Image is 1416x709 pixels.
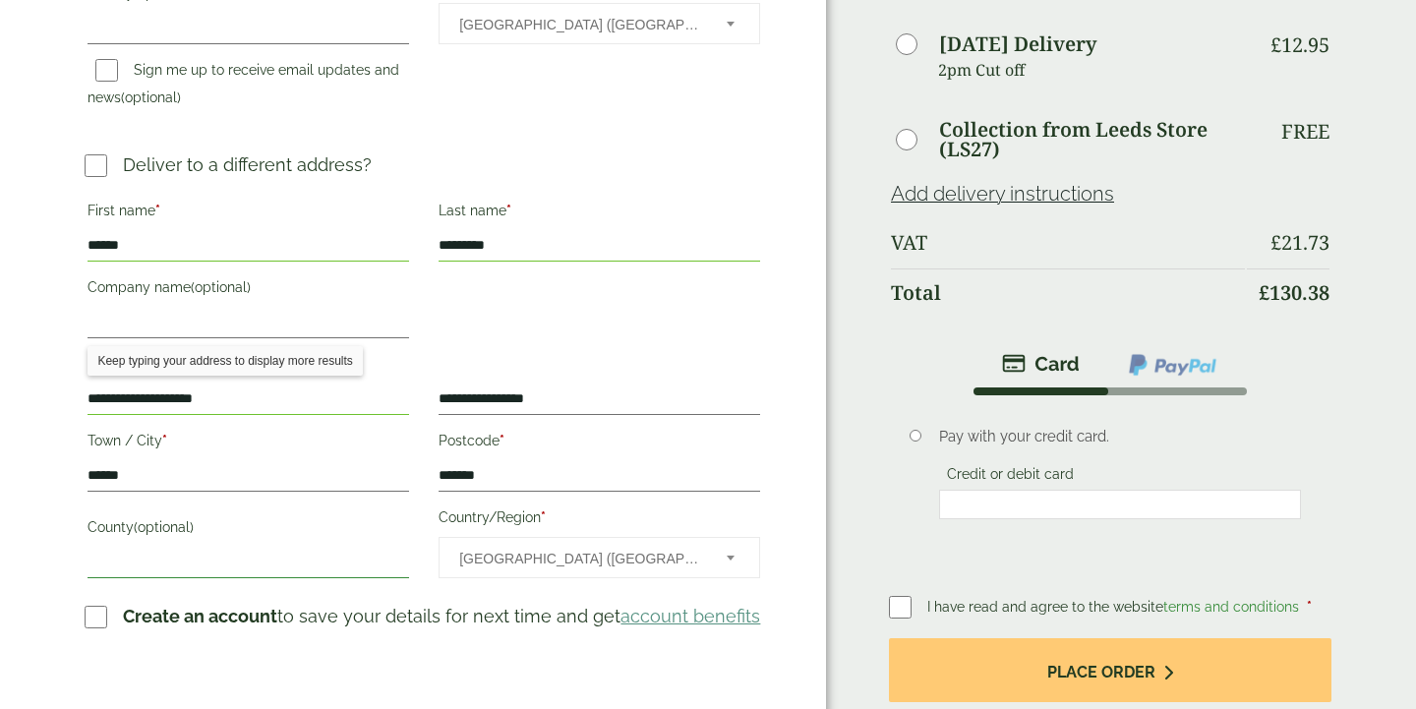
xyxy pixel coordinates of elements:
span: £ [1270,229,1281,256]
a: terms and conditions [1163,599,1299,615]
bdi: 12.95 [1270,31,1329,58]
label: Country/Region [439,503,760,537]
abbr: required [162,433,167,448]
span: United Kingdom (UK) [459,4,700,45]
span: Country/Region [439,3,760,44]
p: to save your details for next time and get [123,603,760,629]
label: County [88,513,409,547]
span: (optional) [121,89,181,105]
span: £ [1259,279,1269,306]
p: Pay with your credit card. [939,426,1301,447]
abbr: required [506,203,511,218]
th: Total [891,268,1245,317]
abbr: required [541,509,546,525]
bdi: 21.73 [1270,229,1329,256]
p: Free [1281,120,1329,144]
abbr: required [1307,599,1312,615]
label: Postcode [439,427,760,460]
strong: Create an account [123,606,277,626]
p: Deliver to a different address? [123,151,372,178]
img: stripe.png [1002,352,1080,376]
span: (optional) [191,279,251,295]
button: Place order [889,638,1331,702]
img: ppcp-gateway.png [1127,352,1218,378]
a: account benefits [620,606,760,626]
div: Keep typing your address to display more results [88,346,362,376]
label: [DATE] Delivery [939,34,1096,54]
p: 2pm Cut off [938,55,1245,85]
span: £ [1270,31,1281,58]
label: Sign me up to receive email updates and news [88,62,399,111]
abbr: required [500,433,504,448]
abbr: required [155,203,160,218]
label: Collection from Leeds Store (LS27) [939,120,1245,159]
label: Town / City [88,427,409,460]
span: Country/Region [439,537,760,578]
bdi: 130.38 [1259,279,1329,306]
span: United Kingdom (UK) [459,538,700,579]
span: (optional) [134,519,194,535]
label: Last name [439,197,760,230]
input: Sign me up to receive email updates and news(optional) [95,59,118,82]
label: Company name [88,273,409,307]
iframe: Secure card payment input frame [945,496,1295,513]
span: I have read and agree to the website [927,599,1303,615]
a: Add delivery instructions [891,182,1114,206]
label: First name [88,197,409,230]
label: Credit or debit card [939,466,1082,488]
th: VAT [891,219,1245,266]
